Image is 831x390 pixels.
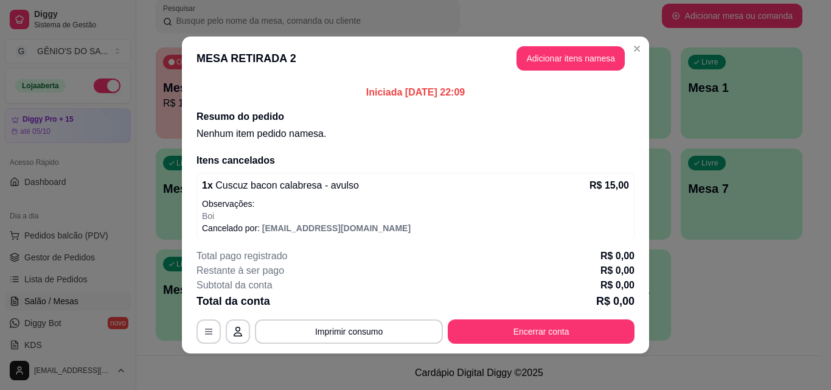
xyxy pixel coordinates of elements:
p: Total pago registrado [196,249,287,263]
button: Imprimir consumo [255,319,443,344]
p: 1 x [202,178,359,193]
button: Encerrar conta [448,319,635,344]
p: Subtotal da conta [196,278,273,293]
p: Iniciada [DATE] 22:09 [196,85,635,100]
h2: Itens cancelados [196,153,635,168]
header: MESA RETIRADA 2 [182,37,649,80]
p: R$ 15,00 [589,178,629,193]
span: Cuscuz bacon calabresa - avulso [213,180,359,190]
p: Cancelado por: [202,222,629,234]
button: Adicionar itens namesa [516,46,625,71]
p: R$ 0,00 [600,263,635,278]
p: Observações: [202,198,629,210]
p: Boi [202,210,629,222]
span: [EMAIL_ADDRESS][DOMAIN_NAME] [262,223,411,233]
p: R$ 0,00 [600,249,635,263]
p: R$ 0,00 [596,293,635,310]
p: Nenhum item pedido na mesa . [196,127,635,141]
p: Total da conta [196,293,270,310]
p: R$ 0,00 [600,278,635,293]
h2: Resumo do pedido [196,110,635,124]
p: Restante à ser pago [196,263,284,278]
button: Close [627,39,647,58]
